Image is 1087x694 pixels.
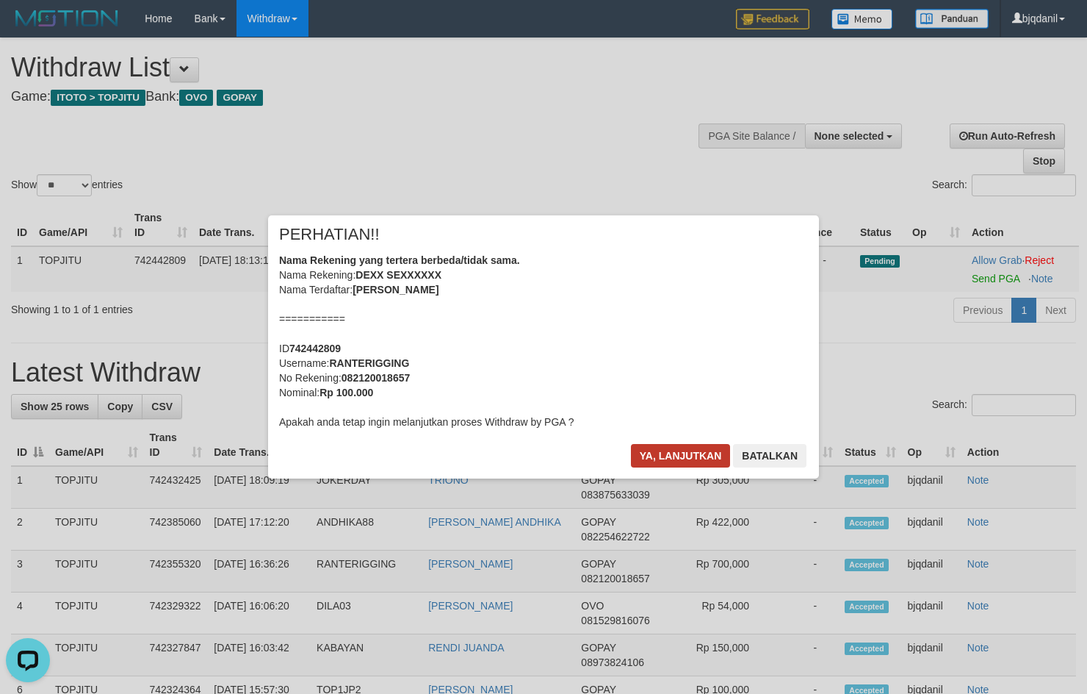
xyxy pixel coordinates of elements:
button: Batalkan [733,444,806,468]
b: Rp 100.000 [319,387,373,398]
span: PERHATIAN!! [279,227,380,242]
button: Open LiveChat chat widget [6,6,50,50]
div: Nama Rekening: Nama Terdaftar: =========== ID Username: No Rekening: Nominal: Apakah anda tetap i... [279,253,808,429]
b: [PERSON_NAME] [353,284,438,296]
button: Ya, lanjutkan [631,444,731,468]
b: 082120018657 [342,372,410,384]
b: 742442809 [289,343,341,354]
b: Nama Rekening yang tertera berbeda/tidak sama. [279,254,520,266]
b: DEXX SEXXXXXX [355,269,441,281]
b: RANTERIGGING [329,357,409,369]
